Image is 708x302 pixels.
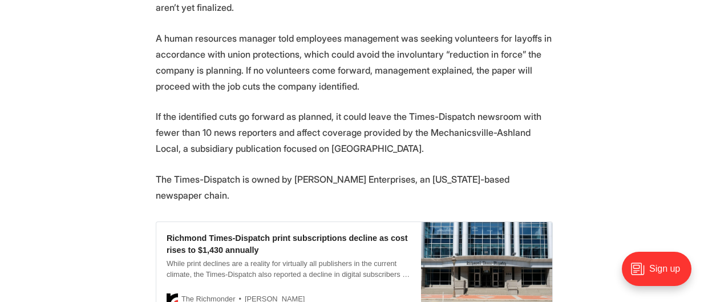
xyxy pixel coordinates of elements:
p: A human resources manager told employees management was seeking volunteers for layoffs in accorda... [156,30,553,94]
iframe: portal-trigger [612,246,708,302]
div: Richmond Times-Dispatch print subscriptions decline as cost rises to $1,430 annually [167,232,411,255]
p: If the identified cuts go forward as planned, it could leave the Times-Dispatch newsroom with few... [156,108,553,156]
p: The Times-Dispatch is owned by [PERSON_NAME] Enterprises, an [US_STATE]-based newspaper chain. [156,171,553,203]
div: While print declines are a reality for virtually all publishers in the current climate, the Times... [167,258,411,280]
